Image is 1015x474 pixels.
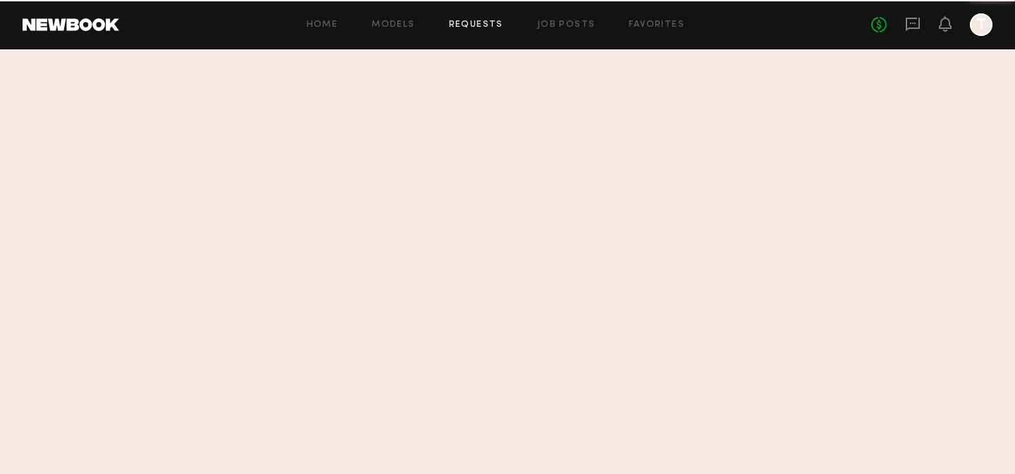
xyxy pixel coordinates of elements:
a: Home [307,20,338,30]
a: Job Posts [537,20,596,30]
a: Requests [449,20,503,30]
a: Models [371,20,414,30]
a: Favorites [629,20,684,30]
a: T [970,13,992,36]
